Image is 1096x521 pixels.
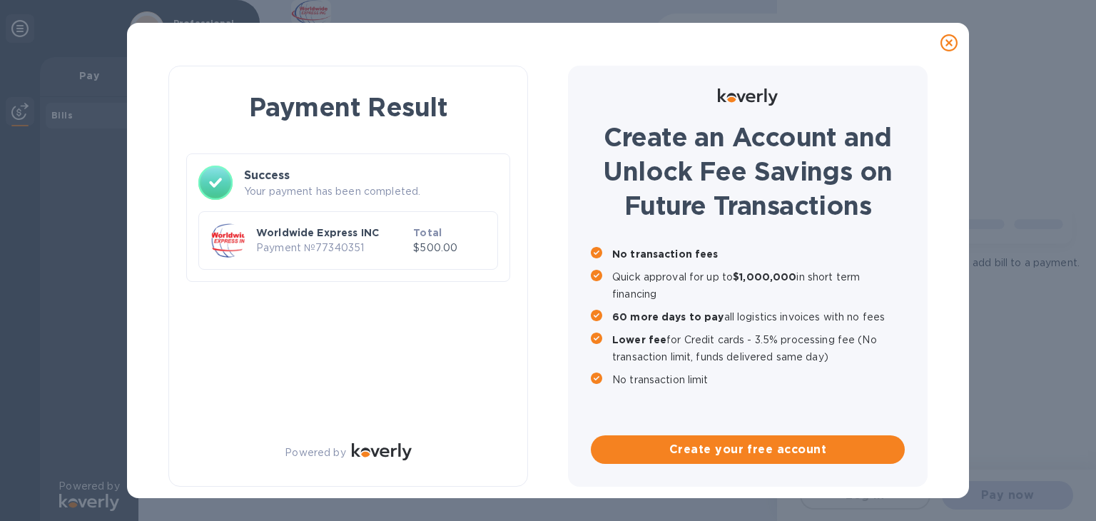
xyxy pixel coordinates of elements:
[192,89,504,125] h1: Payment Result
[612,248,719,260] b: No transaction fees
[612,334,666,345] b: Lower fee
[413,227,442,238] b: Total
[733,271,796,283] b: $1,000,000
[413,241,486,256] p: $500.00
[256,226,407,240] p: Worldwide Express INC
[612,331,905,365] p: for Credit cards - 3.5% processing fee (No transaction limit, funds delivered same day)
[612,311,724,323] b: 60 more days to pay
[244,184,498,199] p: Your payment has been completed.
[602,441,893,458] span: Create your free account
[591,435,905,464] button: Create your free account
[612,371,905,388] p: No transaction limit
[285,445,345,460] p: Powered by
[612,308,905,325] p: all logistics invoices with no fees
[591,120,905,223] h1: Create an Account and Unlock Fee Savings on Future Transactions
[256,241,407,256] p: Payment № 77340351
[244,167,498,184] h3: Success
[612,268,905,303] p: Quick approval for up to in short term financing
[718,88,778,106] img: Logo
[352,443,412,460] img: Logo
